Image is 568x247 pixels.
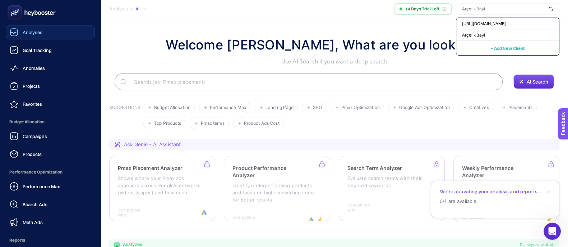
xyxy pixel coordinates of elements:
[440,198,550,205] p: 0/1 are available.
[6,129,95,143] a: Campaigns
[399,105,450,110] span: Google Ads Optimization
[491,44,525,52] button: + Add New Client
[469,105,489,110] span: Creatives
[453,156,559,221] a: Weekly Performance AnalyzerWeekly performance report showing user activity, spend, conversions, a...
[6,147,95,161] a: Products
[23,29,42,35] span: Analyses
[508,105,532,110] span: Placements
[23,65,45,71] span: Anomalies
[513,75,554,89] button: AI Search
[23,83,40,89] span: Projects
[6,179,95,194] a: Performance Max
[200,121,224,126] span: Pmax terms
[23,219,43,225] span: Meta Ads
[526,79,548,85] span: AI Search
[549,5,553,13] img: svg%3e
[6,43,95,57] a: Goal Tracking
[23,151,42,157] span: Products
[462,6,546,12] input: Arçelik Bayi
[23,201,47,207] span: Search Ads
[6,25,95,39] a: Analyses
[6,165,95,179] span: Performance Optimization
[131,6,133,11] span: /
[4,2,27,8] span: Feedback
[462,21,506,27] span: [URL][DOMAIN_NAME]
[23,133,47,139] span: Campaigns
[154,105,190,110] span: Budget Allocation
[313,105,322,110] span: SEO
[210,105,246,110] span: Performance Max
[265,105,294,110] span: Landing Page
[339,156,445,221] a: Search Term AnalyzerEvaluate search terms with their targeted keywordsCompatible with:
[224,156,330,221] a: Product Performance AnalyzerIdentify underperforming products and focus on high-converting items ...
[6,115,95,129] span: Budget Allocation
[6,215,95,229] a: Meta Ads
[23,101,42,107] span: Favorites
[405,6,439,12] span: 14 Days Trial Left
[109,6,128,12] span: Analysis
[109,105,140,129] h3: SUGGESTIONS
[109,156,215,221] a: Pmax Placement AnalyzerShows where your Pmax ads appeared across Google's networks (videos & apps...
[166,35,503,54] h1: Welcome [PERSON_NAME], What are you looking for?
[128,72,497,92] input: Search
[23,47,52,53] span: Goal Tracking
[462,32,485,38] span: Arçelik Bayi
[23,184,60,189] span: Performance Max
[244,121,280,126] span: Product Ads Cost
[491,46,525,51] span: + Add New Client
[154,121,181,126] span: Top Products
[124,141,181,148] span: Ask Genie - AI Assistant
[544,223,561,240] iframe: Intercom live chat
[440,188,541,195] p: We’re activating your analysis and reports...
[166,57,503,66] p: Use AI Search if you want a deep search
[6,197,95,212] a: Search Ads
[6,61,95,75] a: Anomalies
[6,97,95,111] a: Favorites
[135,6,146,12] div: All
[341,105,380,110] span: Pmax Optimization
[6,79,95,93] a: Projects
